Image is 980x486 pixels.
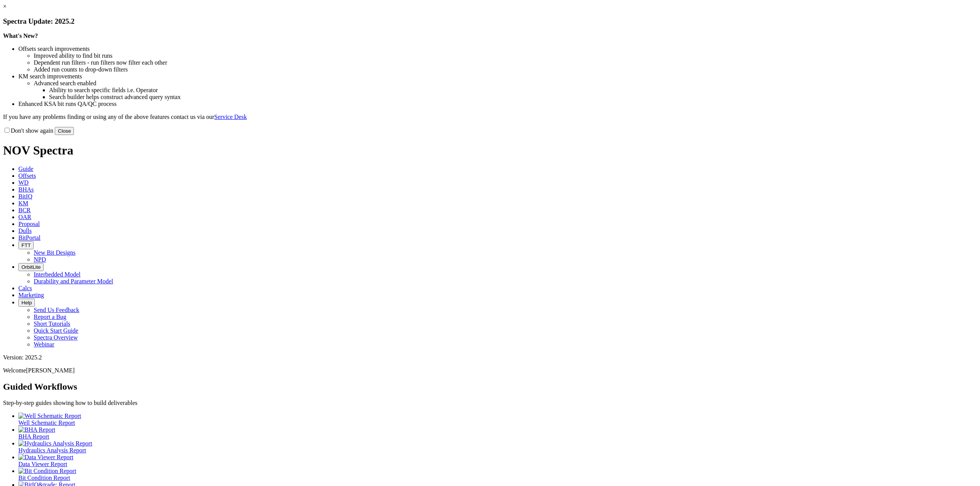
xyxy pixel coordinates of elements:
li: KM search improvements [18,73,977,80]
span: Offsets [18,172,36,179]
p: Welcome [3,367,977,374]
span: Proposal [18,221,40,227]
li: Improved ability to find bit runs [34,52,977,59]
li: Enhanced KSA bit runs QA/QC process [18,101,977,107]
a: × [3,3,7,10]
span: OrbitLite [21,264,41,270]
span: Help [21,300,32,306]
span: Bit Condition Report [18,475,70,481]
span: Well Schematic Report [18,419,75,426]
a: Webinar [34,341,54,348]
a: New Bit Designs [34,249,75,256]
a: Send Us Feedback [34,307,79,313]
a: Short Tutorials [34,320,70,327]
label: Don't show again [3,127,53,134]
li: Ability to search specific fields i.e. Operator [49,87,977,94]
span: Data Viewer Report [18,461,67,467]
span: BHA Report [18,433,49,440]
strong: What's New? [3,33,38,39]
div: Version: 2025.2 [3,354,977,361]
a: Service Desk [214,114,247,120]
span: Dulls [18,228,32,234]
img: BHA Report [18,426,55,433]
a: NPD [34,256,46,263]
h2: Guided Workflows [3,382,977,392]
p: If you have any problems finding or using any of the above features contact us via our [3,114,977,120]
span: OAR [18,214,31,220]
li: Offsets search improvements [18,46,977,52]
h3: Spectra Update: 2025.2 [3,17,977,26]
input: Don't show again [5,128,10,133]
span: KM [18,200,28,206]
img: Bit Condition Report [18,468,76,475]
a: Quick Start Guide [34,327,78,334]
li: Dependent run filters - run filters now filter each other [34,59,977,66]
span: Marketing [18,292,44,298]
span: BCR [18,207,31,213]
img: Well Schematic Report [18,413,81,419]
a: Interbedded Model [34,271,80,278]
span: BHAs [18,186,34,193]
p: Step-by-step guides showing how to build deliverables [3,400,977,406]
span: Guide [18,166,33,172]
span: [PERSON_NAME] [26,367,75,374]
img: Data Viewer Report [18,454,73,461]
li: Advanced search enabled [34,80,977,87]
span: FTT [21,242,31,248]
a: Spectra Overview [34,334,78,341]
span: Calcs [18,285,32,291]
span: BitIQ [18,193,32,200]
li: Search builder helps construct advanced query syntax [49,94,977,101]
span: WD [18,179,29,186]
h1: NOV Spectra [3,143,977,158]
a: Report a Bug [34,314,66,320]
button: Close [55,127,74,135]
span: Hydraulics Analysis Report [18,447,86,453]
span: BitPortal [18,234,41,241]
a: Durability and Parameter Model [34,278,113,284]
img: Hydraulics Analysis Report [18,440,92,447]
li: Added run counts to drop-down filters [34,66,977,73]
